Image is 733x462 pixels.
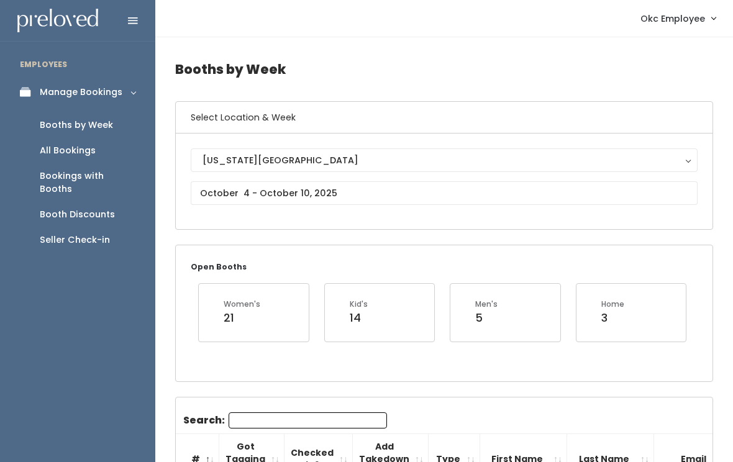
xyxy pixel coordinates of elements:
div: Men's [475,299,498,310]
div: 5 [475,310,498,326]
img: preloved logo [17,9,98,33]
input: Search: [229,412,387,428]
div: Manage Bookings [40,86,122,99]
label: Search: [183,412,387,428]
small: Open Booths [191,261,247,272]
div: Home [601,299,624,310]
div: [US_STATE][GEOGRAPHIC_DATA] [203,153,686,167]
button: [US_STATE][GEOGRAPHIC_DATA] [191,148,698,172]
div: All Bookings [40,144,96,157]
div: Booth Discounts [40,208,115,221]
div: 21 [224,310,260,326]
div: Kid's [350,299,368,310]
h6: Select Location & Week [176,102,713,134]
a: Okc Employee [628,5,728,32]
h4: Booths by Week [175,52,713,86]
span: Okc Employee [640,12,705,25]
div: Women's [224,299,260,310]
div: 3 [601,310,624,326]
div: 14 [350,310,368,326]
input: October 4 - October 10, 2025 [191,181,698,205]
div: Bookings with Booths [40,170,135,196]
div: Seller Check-in [40,233,110,247]
div: Booths by Week [40,119,113,132]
